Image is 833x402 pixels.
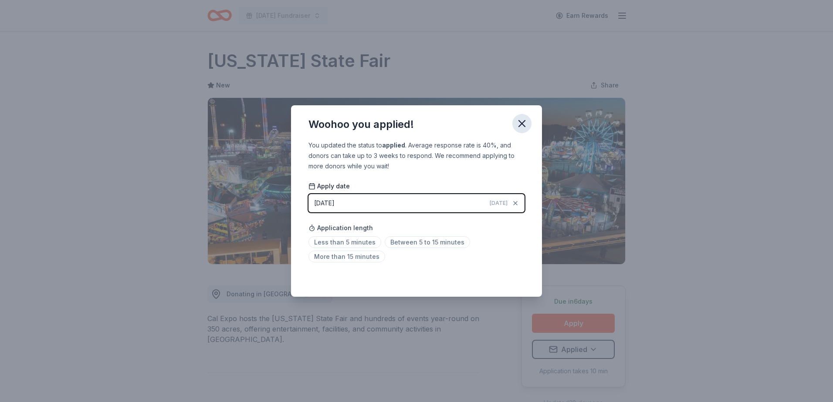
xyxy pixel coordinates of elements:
[308,194,525,212] button: [DATE][DATE]
[314,198,335,208] div: [DATE]
[308,236,381,248] span: Less than 5 minutes
[308,117,414,131] div: Woohoo you applied!
[308,182,350,191] span: Apply date
[382,141,405,149] b: applied
[308,140,525,171] div: You updated the status to . Average response rate is 40%, and donors can take up to 3 weeks to re...
[385,236,470,248] span: Between 5 to 15 minutes
[308,251,385,262] span: More than 15 minutes
[490,200,508,207] span: [DATE]
[308,223,373,233] span: Application length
